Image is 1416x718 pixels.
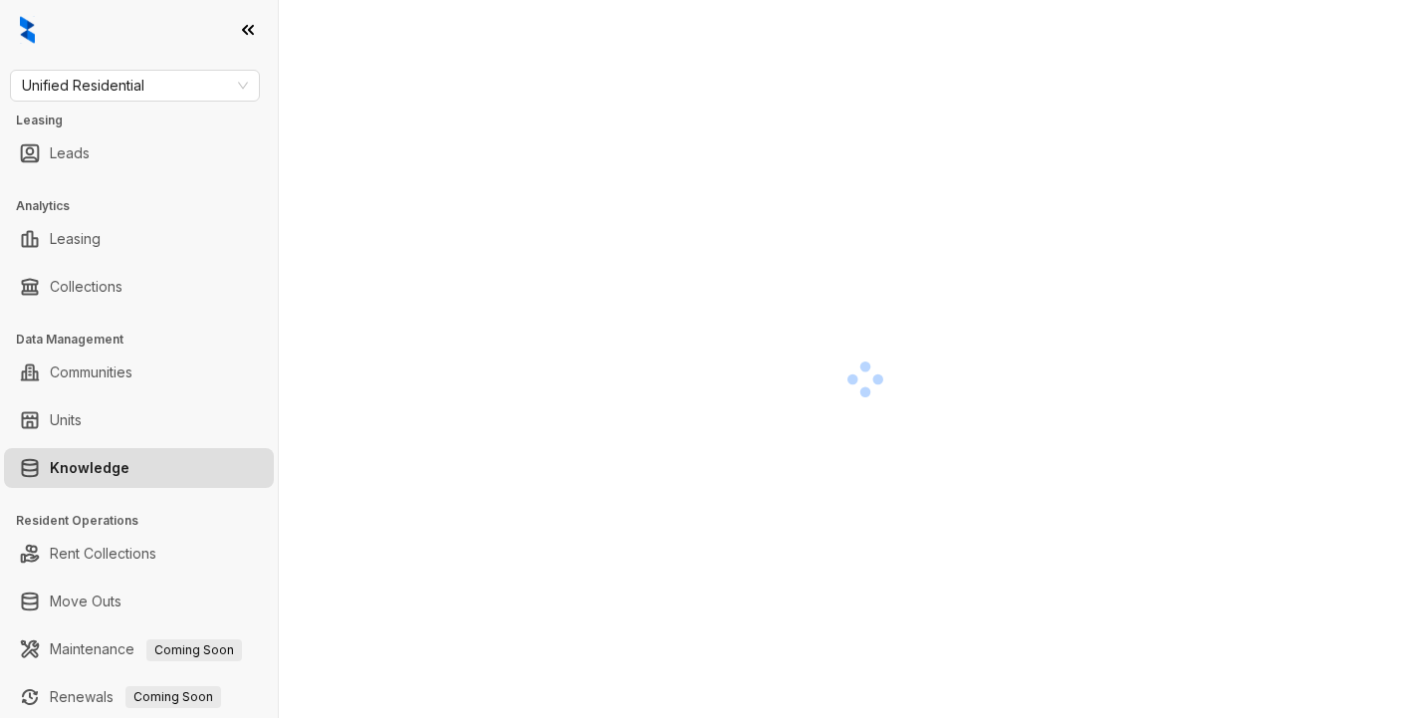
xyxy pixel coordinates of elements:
[50,219,101,259] a: Leasing
[50,400,82,440] a: Units
[4,582,274,621] li: Move Outs
[20,16,35,44] img: logo
[16,112,278,129] h3: Leasing
[16,197,278,215] h3: Analytics
[4,677,274,717] li: Renewals
[50,353,132,392] a: Communities
[4,353,274,392] li: Communities
[4,133,274,173] li: Leads
[50,133,90,173] a: Leads
[16,331,278,349] h3: Data Management
[22,71,248,101] span: Unified Residential
[50,267,122,307] a: Collections
[4,448,274,488] li: Knowledge
[16,512,278,530] h3: Resident Operations
[4,219,274,259] li: Leasing
[4,534,274,574] li: Rent Collections
[4,629,274,669] li: Maintenance
[50,448,129,488] a: Knowledge
[50,534,156,574] a: Rent Collections
[4,267,274,307] li: Collections
[4,400,274,440] li: Units
[50,582,121,621] a: Move Outs
[50,677,221,717] a: RenewalsComing Soon
[146,639,242,661] span: Coming Soon
[125,686,221,708] span: Coming Soon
